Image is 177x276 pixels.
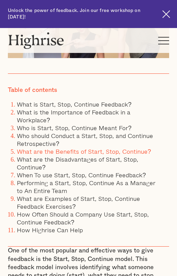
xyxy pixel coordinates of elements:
[17,194,140,211] a: What are Examples of Start, Stop, Continue Feedback Exercises?
[17,107,130,125] a: What is the Importance of Feedback in a Workplace?
[17,131,153,148] a: Who should Conduct a Start, Stop, and Continue Retrospective?
[17,170,146,180] a: When To use Start, Stop, Continue Feedback?
[17,178,155,195] a: Performing a Start, Stop, Continue As a Manager to An Entire Team
[162,10,170,18] img: Cross icon
[17,147,151,156] a: What are the Benefits of Start, Stop, Continue?
[8,86,57,94] div: Table of contents
[17,225,83,235] a: How Highrise Can Help
[8,32,64,49] img: Highrise logo
[17,99,131,109] a: What is Start, Stop, Continue Feedback?
[17,123,131,133] a: Who is Start, Stop, Continue Meant For?
[17,154,138,172] a: What are the Disadvantages of Start, Stop, Continue?
[17,209,149,227] a: How Often Should a Company Use Start, Stop, Continue Feedback?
